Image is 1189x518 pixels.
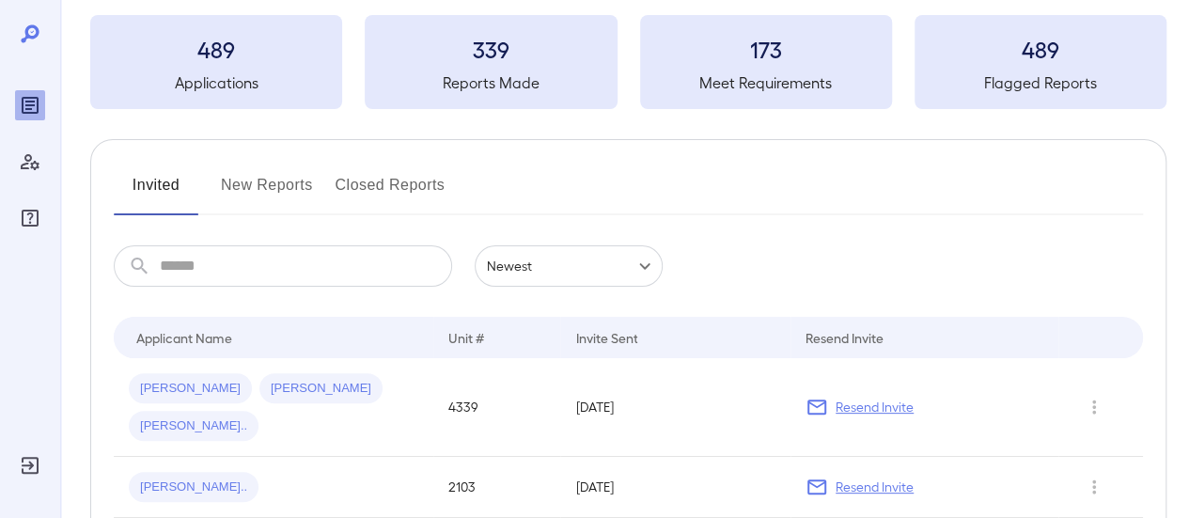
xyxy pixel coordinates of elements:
[560,358,790,457] td: [DATE]
[806,326,884,349] div: Resend Invite
[915,34,1166,64] h3: 489
[365,34,617,64] h3: 339
[433,358,561,457] td: 4339
[336,170,446,215] button: Closed Reports
[575,326,637,349] div: Invite Sent
[475,245,663,287] div: Newest
[15,203,45,233] div: FAQ
[448,326,484,349] div: Unit #
[560,457,790,518] td: [DATE]
[15,147,45,177] div: Manage Users
[259,380,383,398] span: [PERSON_NAME]
[836,398,914,416] p: Resend Invite
[15,450,45,480] div: Log Out
[365,71,617,94] h5: Reports Made
[640,71,892,94] h5: Meet Requirements
[640,34,892,64] h3: 173
[90,71,342,94] h5: Applications
[433,457,561,518] td: 2103
[129,380,252,398] span: [PERSON_NAME]
[129,479,258,496] span: [PERSON_NAME]..
[129,417,258,435] span: [PERSON_NAME]..
[1079,472,1109,502] button: Row Actions
[136,326,232,349] div: Applicant Name
[836,478,914,496] p: Resend Invite
[90,15,1166,109] summary: 489Applications339Reports Made173Meet Requirements489Flagged Reports
[1079,392,1109,422] button: Row Actions
[15,90,45,120] div: Reports
[90,34,342,64] h3: 489
[221,170,313,215] button: New Reports
[114,170,198,215] button: Invited
[915,71,1166,94] h5: Flagged Reports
